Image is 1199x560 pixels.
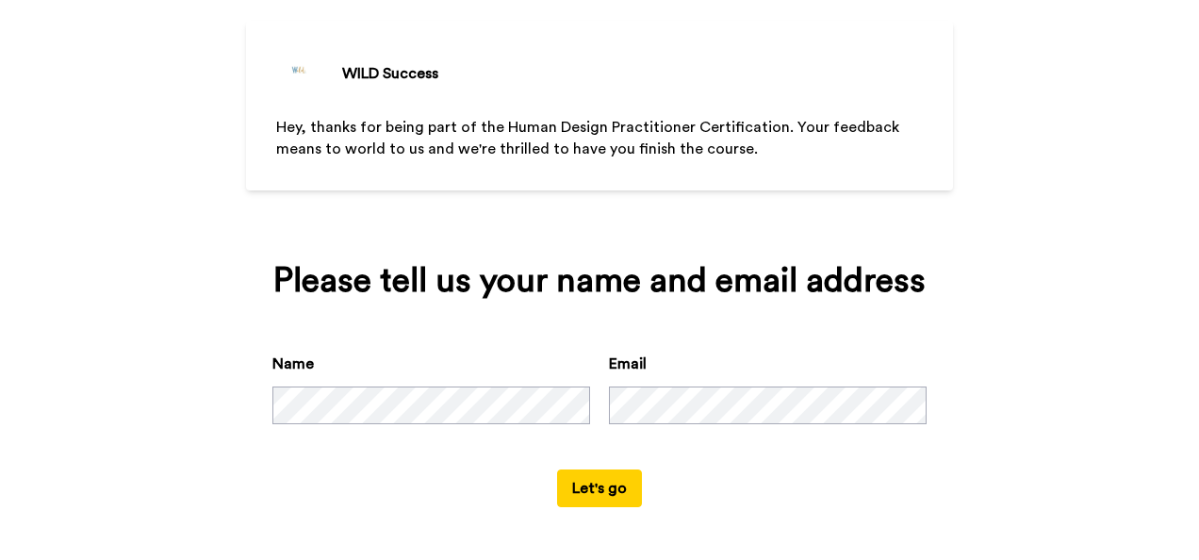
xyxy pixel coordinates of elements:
label: Name [272,353,314,375]
div: Please tell us your name and email address [272,262,927,300]
button: Let's go [557,469,642,507]
label: Email [609,353,647,375]
span: Hey, thanks for being part of the Human Design Practitioner Certification. Your feedback means to... [276,120,903,156]
div: WILD Success [342,62,438,85]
